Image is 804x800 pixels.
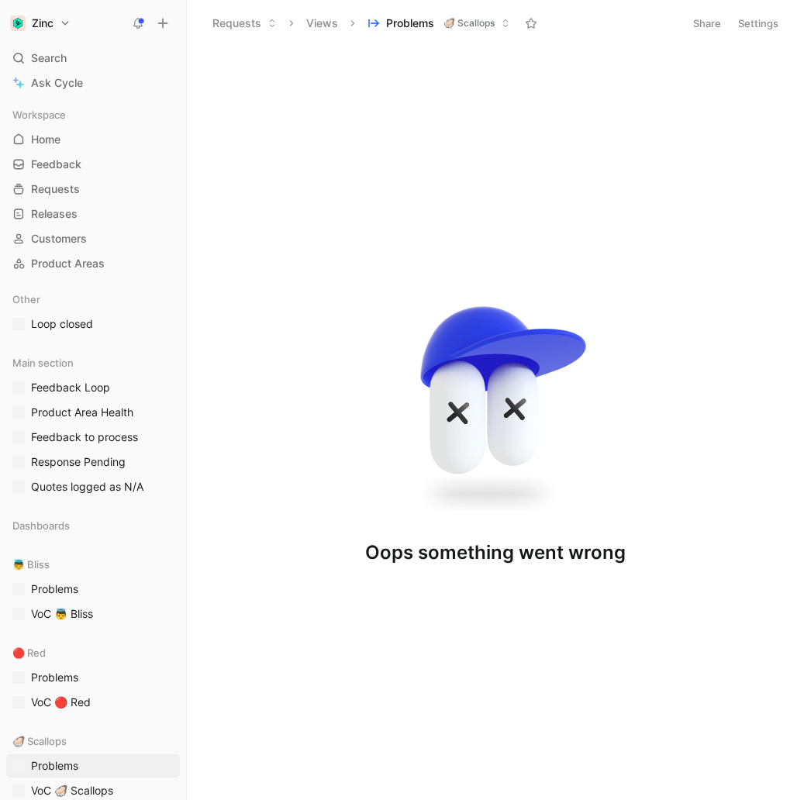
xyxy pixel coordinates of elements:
span: Problems [31,581,78,597]
a: Problems [6,578,180,601]
span: 🔴 Red [12,645,46,660]
button: Views [299,12,345,35]
a: Quotes logged as N/A [6,475,180,498]
span: Main section [12,355,74,371]
span: Releases [31,206,78,222]
a: VoC 🔴 Red [6,691,180,714]
span: 🦪 Scallops [443,16,495,31]
a: VoC 👼 Bliss [6,602,180,626]
span: VoC 🦪 Scallops [31,783,113,798]
span: 👼 Bliss [12,557,50,572]
div: Main section [6,351,180,374]
span: Feedback [31,157,81,172]
span: Customers [31,231,87,247]
span: Workspace [12,107,66,122]
a: Requests [6,178,180,201]
a: Releases [6,202,180,226]
span: Home [31,132,60,147]
a: Loop closed [6,312,180,336]
div: 👼 BlissProblemsVoC 👼 Bliss [6,553,180,626]
div: 👼 Bliss [6,553,180,576]
span: Search [31,49,67,67]
span: Ask Cycle [31,74,83,92]
span: 🦪 Scallops [12,733,67,749]
a: Response Pending [6,450,180,474]
div: Oops something went wron [365,540,626,565]
a: Ask Cycle [6,71,180,95]
span: Loop closed [31,316,93,332]
span: VoC 👼 Bliss [31,606,93,622]
a: Product Areas [6,252,180,275]
button: ZincZinc [6,12,74,34]
span: Requests [31,181,80,197]
span: Product Areas [31,256,105,271]
span: g [614,541,626,564]
div: Dashboards [6,514,180,537]
span: Feedback to process [31,429,138,445]
span: Problems [31,758,78,774]
span: Problems [31,670,78,685]
span: Problems [386,16,434,31]
div: OtherLoop closed [6,288,180,336]
span: Quotes logged as N/A [31,479,143,495]
span: Dashboards [12,518,70,533]
img: Error [388,281,603,529]
button: Share [686,12,728,34]
span: Product Area Health [31,405,133,420]
img: Zinc [10,16,26,31]
div: 🔴 Red [6,641,180,664]
div: Other [6,288,180,311]
div: Workspace [6,103,180,126]
div: 🦪 Scallops [6,729,180,753]
a: Feedback [6,153,180,176]
a: Problems [6,666,180,689]
button: Problems🦪 Scallops [361,12,517,35]
span: Response Pending [31,454,126,470]
div: Search [6,47,180,70]
button: Requests [205,12,284,35]
span: Feedback Loop [31,380,110,395]
a: Feedback to process [6,426,180,449]
a: Problems [6,754,180,778]
a: Home [6,128,180,151]
div: Main sectionFeedback LoopProduct Area HealthFeedback to processResponse PendingQuotes logged as N/A [6,351,180,498]
a: Customers [6,227,180,250]
span: VoC 🔴 Red [31,695,91,710]
span: Other [12,291,40,307]
div: 🔴 RedProblemsVoC 🔴 Red [6,641,180,714]
a: Product Area Health [6,401,180,424]
a: Feedback Loop [6,376,180,399]
h1: Zinc [32,16,53,30]
button: Settings [731,12,785,34]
